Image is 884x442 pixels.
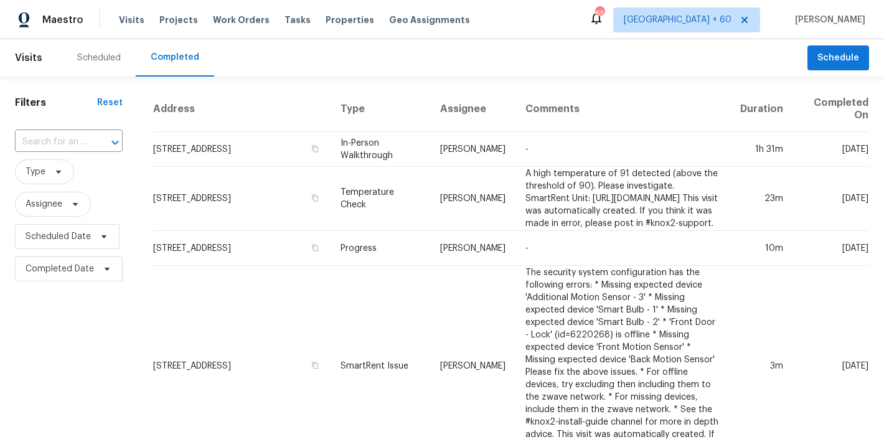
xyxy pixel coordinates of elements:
div: Completed [151,51,199,63]
span: Assignee [26,198,62,210]
td: [DATE] [793,167,869,231]
span: [PERSON_NAME] [790,14,865,26]
span: [GEOGRAPHIC_DATA] + 60 [624,14,731,26]
td: [PERSON_NAME] [430,167,515,231]
td: - [515,231,730,266]
td: [STREET_ADDRESS] [153,167,331,231]
td: - [515,132,730,167]
td: A high temperature of 91 detected (above the threshold of 90). Please investigate. SmartRent Unit... [515,167,730,231]
td: 1h 31m [730,132,793,167]
span: Tasks [284,16,311,24]
span: Visits [119,14,144,26]
td: 10m [730,231,793,266]
h1: Filters [15,96,97,109]
input: Search for an address... [15,133,88,152]
td: 23m [730,167,793,231]
td: Progress [331,231,430,266]
div: Scheduled [77,52,121,64]
button: Copy Address [309,360,321,371]
th: Assignee [430,87,515,132]
th: Completed On [793,87,869,132]
button: Copy Address [309,242,321,253]
button: Copy Address [309,143,321,154]
span: Schedule [817,50,859,66]
span: Visits [15,44,42,72]
th: Comments [515,87,730,132]
button: Open [106,134,124,151]
td: [PERSON_NAME] [430,132,515,167]
button: Copy Address [309,192,321,204]
td: Temperature Check [331,167,430,231]
span: Geo Assignments [389,14,470,26]
th: Type [331,87,430,132]
td: [STREET_ADDRESS] [153,231,331,266]
span: Scheduled Date [26,230,91,243]
span: Properties [326,14,374,26]
button: Schedule [807,45,869,71]
th: Address [153,87,331,132]
td: In-Person Walkthrough [331,132,430,167]
div: Reset [97,96,123,109]
span: Maestro [42,14,83,26]
td: [DATE] [793,132,869,167]
td: [DATE] [793,231,869,266]
span: Projects [159,14,198,26]
td: [STREET_ADDRESS] [153,132,331,167]
span: Work Orders [213,14,270,26]
span: Type [26,166,45,178]
td: [PERSON_NAME] [430,231,515,266]
th: Duration [730,87,793,132]
span: Completed Date [26,263,94,275]
div: 655 [595,7,604,20]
